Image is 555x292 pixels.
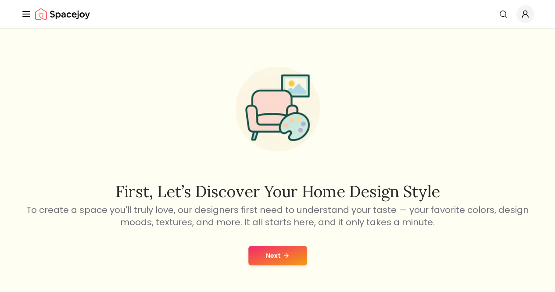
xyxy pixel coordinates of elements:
[25,204,530,228] p: To create a space you'll truly love, our designers first need to understand your taste — your fav...
[35,5,90,23] a: Spacejoy
[25,183,530,200] h2: First, let’s discover your home design style
[35,5,90,23] img: Spacejoy Logo
[248,246,307,265] button: Next
[222,53,334,165] img: Start Style Quiz Illustration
